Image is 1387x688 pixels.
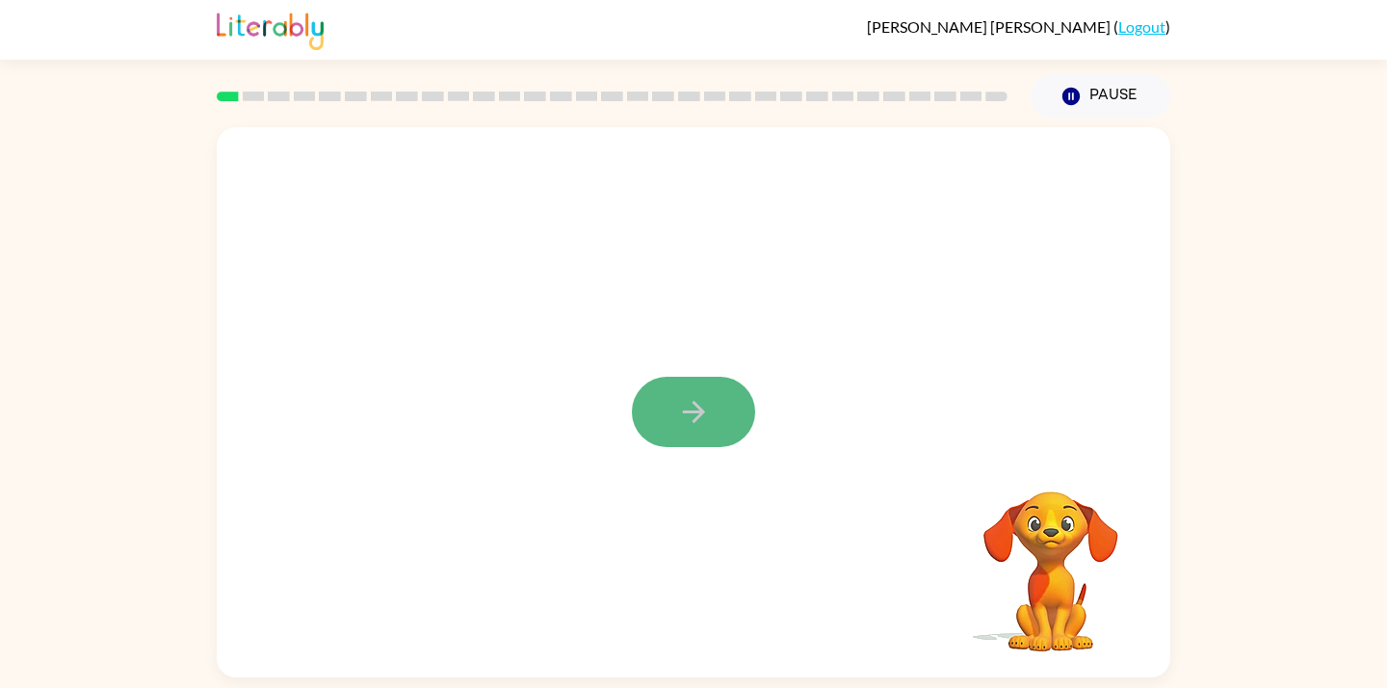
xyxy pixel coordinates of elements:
[217,8,324,50] img: Literably
[867,17,1113,36] span: [PERSON_NAME] [PERSON_NAME]
[1031,74,1170,119] button: Pause
[867,17,1170,36] div: ( )
[955,462,1147,654] video: Your browser must support playing .mp4 files to use Literably. Please try using another browser.
[1118,17,1165,36] a: Logout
